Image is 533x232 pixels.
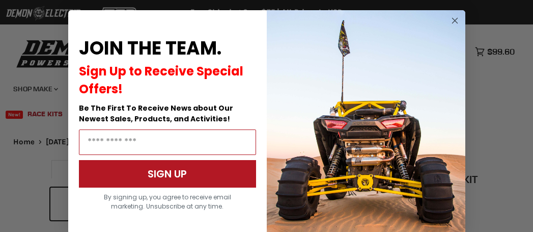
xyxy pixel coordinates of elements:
[448,14,461,27] button: Close dialog
[79,160,256,188] button: SIGN UP
[104,193,231,211] span: By signing up, you agree to receive email marketing. Unsubscribe at any time.
[79,103,233,124] span: Be The First To Receive News about Our Newest Sales, Products, and Activities!
[79,63,243,97] span: Sign Up to Receive Special Offers!
[79,130,256,155] input: Email Address
[79,35,221,61] span: JOIN THE TEAM.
